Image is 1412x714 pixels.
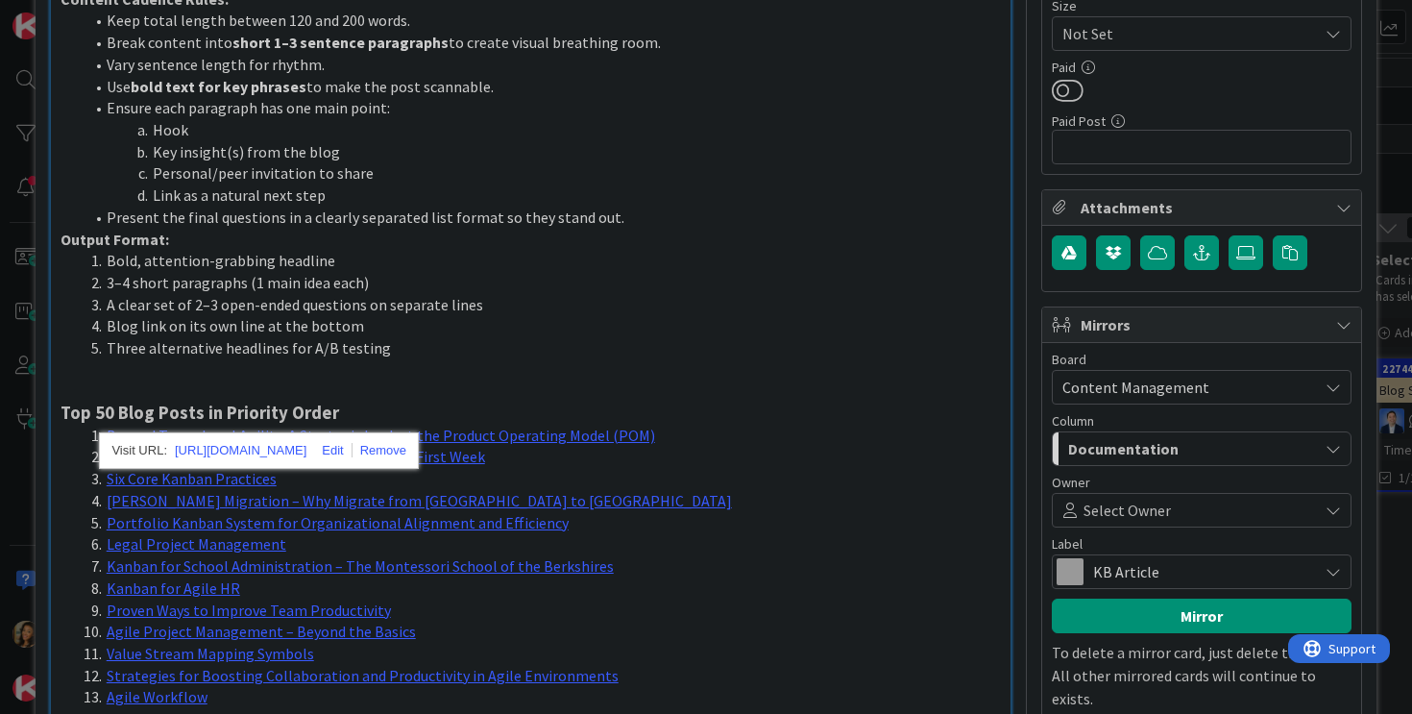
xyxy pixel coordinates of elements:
strong: short 1–3 sentence paragraphs [232,33,449,52]
span: Owner [1052,476,1090,489]
a: Beyond Team-Level Agility: A Strategic Look at the Product Operating Model (POM) [107,426,655,445]
a: Kanban for School Administration – The Montessori School of the Berkshires [107,556,614,576]
span: Select Owner [1083,499,1171,522]
span: Support [40,3,87,26]
a: Agile Project Management – Beyond the Basics [107,622,416,641]
span: Content Management [1062,378,1209,397]
strong: bold text for key phrases [131,77,306,96]
li: Bold, attention-grabbing headline [84,250,1002,272]
li: A clear set of 2–3 open-ended questions on separate lines [84,294,1002,316]
a: Legal Project Management [107,534,286,554]
div: Paid [1052,61,1351,74]
a: Value Stream Mapping Symbols [107,644,314,663]
a: Agile Workflow [107,687,207,706]
li: Use to make the post scannable. [84,76,1002,98]
a: [PERSON_NAME] Migration – Why Migrate from [GEOGRAPHIC_DATA] to [GEOGRAPHIC_DATA] [107,491,732,510]
li: Key insight(s) from the blog [84,141,1002,163]
span: Documentation [1068,436,1179,461]
span: KB Article [1093,558,1308,585]
span: Attachments [1081,196,1327,219]
span: Mirrors [1081,313,1327,336]
li: Blog link on its own line at the bottom [84,315,1002,337]
span: Label [1052,537,1083,551]
a: Strategies for Boosting Collaboration and Productivity in Agile Environments [107,666,619,685]
strong: Top 50 Blog Posts in Priority Order [61,402,339,424]
li: Link as a natural next step [84,185,1002,207]
li: Present the final questions in a clearly separated list format so they stand out. [84,207,1002,229]
a: Six Core Kanban Practices [107,469,277,488]
li: Break content into to create visual breathing room. [84,32,1002,54]
a: Weekly Planning – Setting Up and Planning My First Week [107,447,485,466]
li: Hook [84,119,1002,141]
li: Personal/peer invitation to share [84,162,1002,185]
li: 3–4 short paragraphs (1 main idea each) [84,272,1002,294]
label: Paid Post [1052,112,1106,130]
a: Portfolio Kanban System for Organizational Alignment and Efficiency [107,513,569,532]
li: Ensure each paragraph has one main point: [84,97,1002,119]
a: [URL][DOMAIN_NAME] [175,438,306,463]
span: Not Set [1062,20,1308,47]
li: Three alternative headlines for A/B testing [84,337,1002,359]
li: Vary sentence length for rhythm. [84,54,1002,76]
p: To delete a mirror card, just delete the card. All other mirrored cards will continue to exists. [1052,641,1351,710]
button: Documentation [1052,431,1351,466]
span: Board [1052,353,1086,366]
button: Mirror [1052,599,1351,633]
a: Kanban for Agile HR [107,579,240,598]
strong: Output Format: [61,230,169,249]
li: Keep total length between 120 and 200 words. [84,10,1002,32]
a: Proven Ways to Improve Team Productivity [107,601,391,620]
span: Column [1052,414,1094,428]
